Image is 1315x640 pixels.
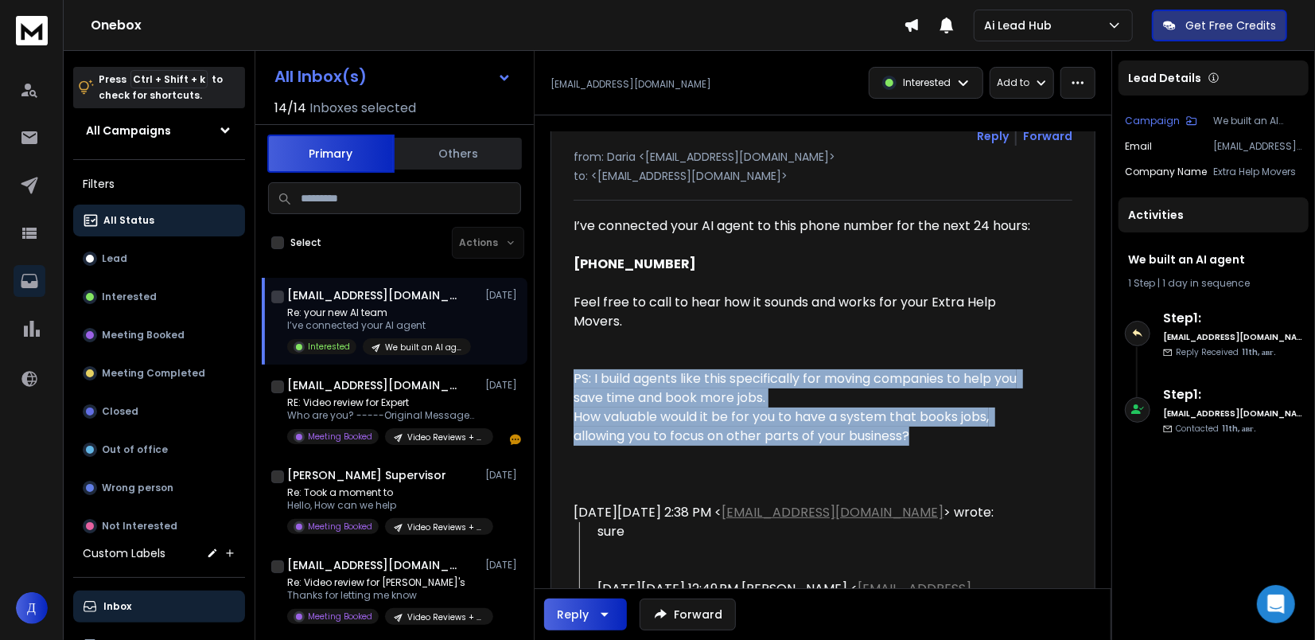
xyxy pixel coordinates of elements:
[1119,197,1309,232] div: Activities
[597,580,1038,618] div: [DATE][DATE] 12:49 PM [PERSON_NAME] < > wrote:
[1125,140,1152,153] p: Email
[274,99,306,118] span: 14 / 14
[1222,423,1256,435] span: 11th, авг.
[551,78,711,91] p: [EMAIL_ADDRESS][DOMAIN_NAME]
[977,128,1009,144] button: Reply
[1176,346,1276,358] p: Reply Received
[73,357,245,389] button: Meeting Completed
[308,521,372,533] p: Meeting Booked
[574,217,1038,236] div: I’ve connected your AI agent to this phone number for the next 24 hours:
[407,431,484,443] p: Video Reviews + HeyGen subflow
[102,443,168,456] p: Out of office
[984,18,1058,33] p: Ai Lead Hub
[407,611,484,623] p: Video Reviews + HeyGen subflow
[73,396,245,427] button: Closed
[1242,346,1276,358] span: 11th, авг.
[290,236,321,249] label: Select
[287,486,478,499] p: Re: Took a moment to
[385,341,461,353] p: We built an AI agent
[73,115,245,146] button: All Campaigns
[287,576,478,589] p: Re: Video review for [PERSON_NAME]'s
[103,214,154,227] p: All Status
[574,293,1038,331] div: Feel free to call to hear how it sounds and works for your Extra Help Movers.
[722,503,943,521] a: [EMAIL_ADDRESS][DOMAIN_NAME]
[903,76,951,89] p: Interested
[287,557,462,573] h1: [EMAIL_ADDRESS][DOMAIN_NAME]
[1128,276,1155,290] span: 1 Step
[1023,128,1072,144] div: Forward
[1128,70,1201,86] p: Lead Details
[287,499,478,512] p: Hello, How can we help
[287,287,462,303] h1: [EMAIL_ADDRESS][DOMAIN_NAME]
[574,149,1072,165] p: from: Daria <[EMAIL_ADDRESS][DOMAIN_NAME]>
[91,16,904,35] h1: Onebox
[485,379,521,392] p: [DATE]
[274,68,367,84] h1: All Inbox(s)
[102,367,205,380] p: Meeting Completed
[308,611,372,622] p: Meeting Booked
[1185,18,1276,33] p: Get Free Credits
[73,591,245,622] button: Inbox
[1213,115,1302,127] p: We built an AI agent
[99,72,223,103] p: Press to check for shortcuts.
[267,135,395,173] button: Primary
[16,592,48,624] button: Д
[102,482,173,494] p: Wrong person
[574,369,1038,408] div: PS: I build agents like this specifically for moving companies to help you save time and book mor...
[102,329,185,341] p: Meeting Booked
[1163,309,1302,328] h6: Step 1 :
[395,136,522,171] button: Others
[574,503,1038,522] div: [DATE][DATE] 2:38 PM < > wrote:
[1163,385,1302,404] h6: Step 1 :
[640,599,736,630] button: Forward
[1213,140,1302,153] p: [EMAIL_ADDRESS][DOMAIN_NAME]
[102,291,157,303] p: Interested
[557,607,589,622] div: Reply
[1128,277,1299,290] div: |
[16,16,48,45] img: logo
[485,469,521,482] p: [DATE]
[308,341,350,353] p: Interested
[287,396,478,409] p: RE: Video review for Expert
[287,319,471,332] p: I’ve connected your AI agent
[597,522,1038,560] div: sure
[73,243,245,275] button: Lead
[1152,10,1287,41] button: Get Free Credits
[544,599,627,630] button: Reply
[73,205,245,236] button: All Status
[1176,423,1256,435] p: Contacted
[1257,585,1295,623] div: Open Intercom Messenger
[485,559,521,572] p: [DATE]
[102,520,177,533] p: Not Interested
[287,467,446,483] h1: [PERSON_NAME] Supervisor
[73,319,245,351] button: Meeting Booked
[102,252,127,265] p: Lead
[1162,276,1250,290] span: 1 day in sequence
[73,510,245,542] button: Not Interested
[130,70,208,88] span: Ctrl + Shift + k
[574,255,696,273] strong: [PHONE_NUMBER]
[262,60,524,92] button: All Inbox(s)
[287,589,478,602] p: Thanks for letting me know
[1125,115,1197,127] button: Campaign
[407,521,484,533] p: Video Reviews + HeyGen subflow
[574,408,1038,446] div: How valuable would it be for you to have a system that books jobs, allowing you to focus on other...
[308,431,372,443] p: Meeting Booked
[102,405,138,418] p: Closed
[997,76,1029,89] p: Add to
[1163,408,1302,420] h6: [EMAIL_ADDRESS][DOMAIN_NAME]
[574,168,1072,184] p: to: <[EMAIL_ADDRESS][DOMAIN_NAME]>
[1213,166,1302,178] p: Extra Help Movers
[287,409,478,422] p: Who are you? -----Original Message-----
[73,173,245,195] h3: Filters
[287,377,462,393] h1: [EMAIL_ADDRESS][DOMAIN_NAME]
[1128,252,1299,267] h1: We built an AI agent
[309,99,416,118] h3: Inboxes selected
[1125,115,1180,127] p: Campaign
[73,434,245,466] button: Out of office
[103,600,131,613] p: Inbox
[287,306,471,319] p: Re: your new AI team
